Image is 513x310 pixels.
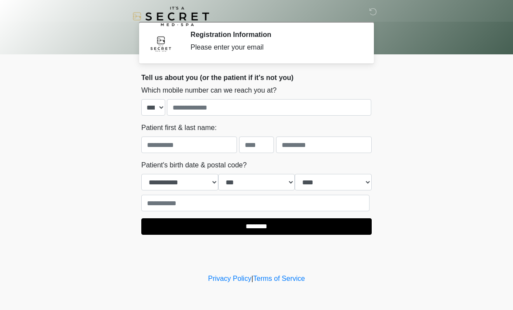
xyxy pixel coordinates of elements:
[148,30,174,57] img: Agent Avatar
[141,73,372,82] h2: Tell us about you (or the patient if it's not you)
[190,42,359,53] div: Please enter your email
[133,7,209,26] img: It's A Secret Med Spa Logo
[141,160,247,170] label: Patient's birth date & postal code?
[251,275,253,282] a: |
[141,85,276,96] label: Which mobile number can we reach you at?
[208,275,252,282] a: Privacy Policy
[190,30,359,39] h2: Registration Information
[253,275,305,282] a: Terms of Service
[141,123,217,133] label: Patient first & last name:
